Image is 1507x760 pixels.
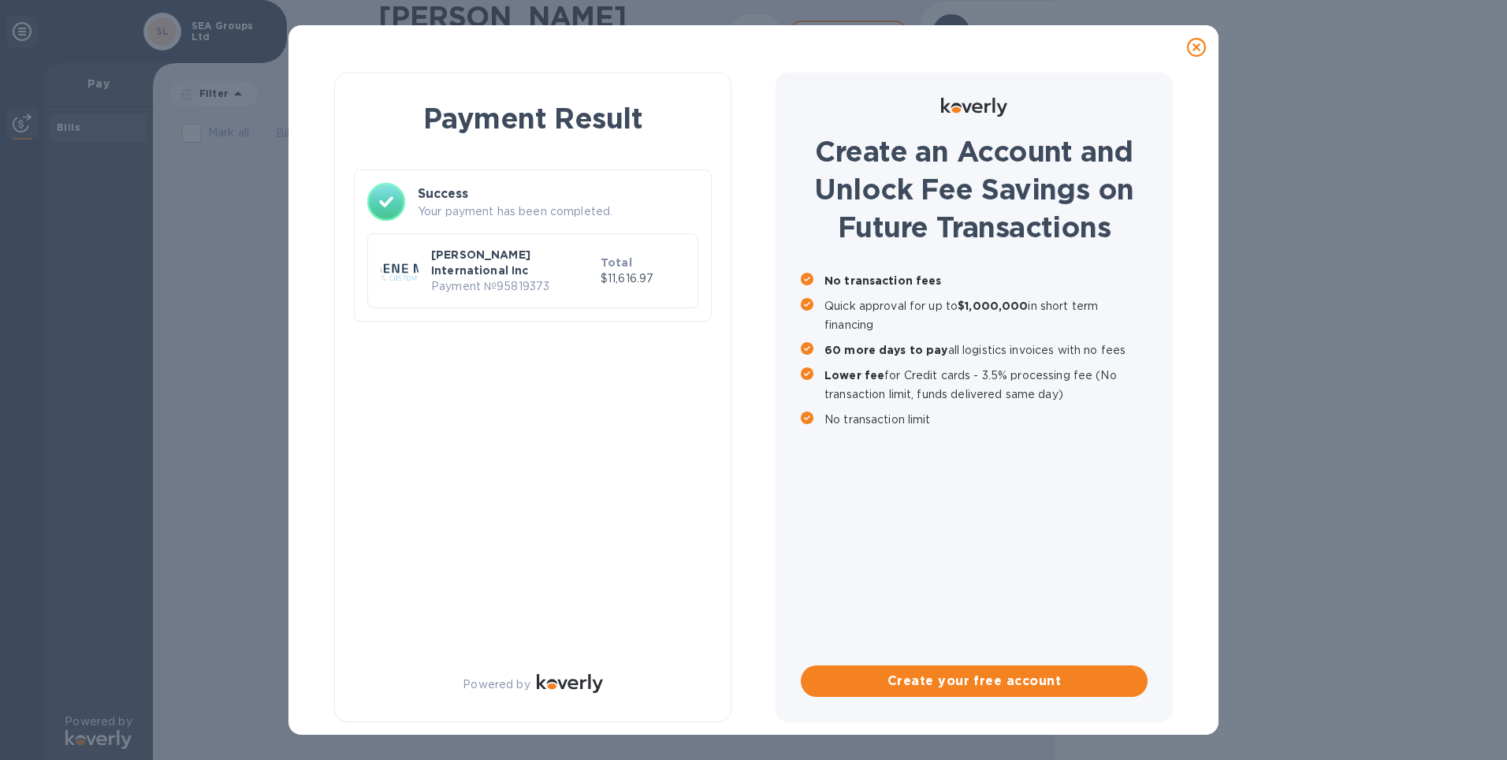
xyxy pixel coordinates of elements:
[824,366,1148,404] p: for Credit cards - 3.5% processing fee (No transaction limit, funds delivered same day)
[958,300,1028,312] b: $1,000,000
[824,341,1148,360] p: all logistics invoices with no fees
[813,672,1135,691] span: Create your free account
[418,184,698,203] h3: Success
[824,274,942,287] b: No transaction fees
[801,132,1148,246] h1: Create an Account and Unlock Fee Savings on Future Transactions
[360,99,705,138] h1: Payment Result
[801,665,1148,697] button: Create your free account
[824,410,1148,429] p: No transaction limit
[463,676,530,693] p: Powered by
[824,344,948,356] b: 60 more days to pay
[537,674,603,693] img: Logo
[941,98,1007,117] img: Logo
[824,296,1148,334] p: Quick approval for up to in short term financing
[601,256,632,269] b: Total
[824,369,884,382] b: Lower fee
[418,203,698,220] p: Your payment has been completed.
[431,247,594,278] p: [PERSON_NAME] International Inc
[601,270,685,287] p: $11,616.97
[431,278,594,295] p: Payment № 95819373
